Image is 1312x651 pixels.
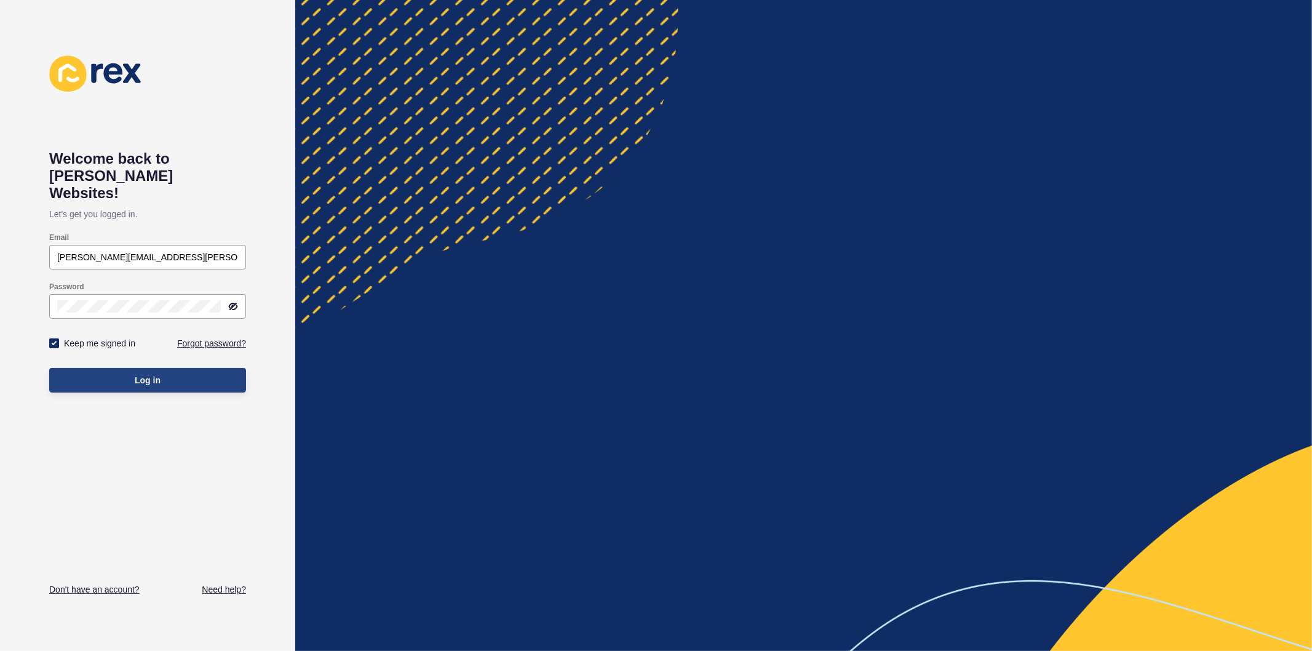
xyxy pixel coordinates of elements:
h1: Welcome back to [PERSON_NAME] Websites! [49,150,246,202]
p: Let's get you logged in. [49,202,246,226]
button: Log in [49,368,246,393]
a: Need help? [202,583,246,596]
a: Don't have an account? [49,583,140,596]
label: Email [49,233,69,242]
label: Keep me signed in [64,337,135,349]
label: Password [49,282,84,292]
input: e.g. name@company.com [57,251,238,263]
a: Forgot password? [177,337,246,349]
span: Log in [135,374,161,386]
